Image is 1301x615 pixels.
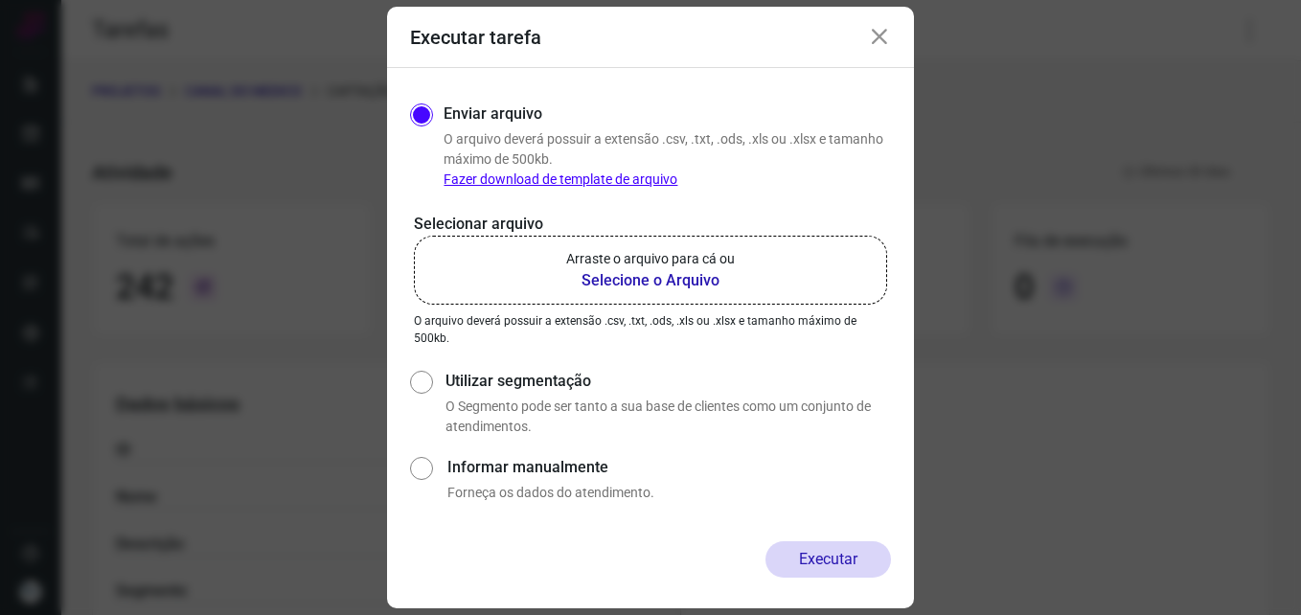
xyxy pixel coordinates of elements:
label: Informar manualmente [447,456,891,479]
p: O arquivo deverá possuir a extensão .csv, .txt, .ods, .xls ou .xlsx e tamanho máximo de 500kb. [444,129,891,190]
a: Fazer download de template de arquivo [444,171,677,187]
p: Forneça os dados do atendimento. [447,483,891,503]
h3: Executar tarefa [410,26,541,49]
p: Selecionar arquivo [414,213,887,236]
p: O Segmento pode ser tanto a sua base de clientes como um conjunto de atendimentos. [445,397,891,437]
button: Executar [765,541,891,578]
b: Selecione o Arquivo [566,269,735,292]
label: Enviar arquivo [444,102,542,125]
label: Utilizar segmentação [445,370,891,393]
p: O arquivo deverá possuir a extensão .csv, .txt, .ods, .xls ou .xlsx e tamanho máximo de 500kb. [414,312,887,347]
p: Arraste o arquivo para cá ou [566,249,735,269]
